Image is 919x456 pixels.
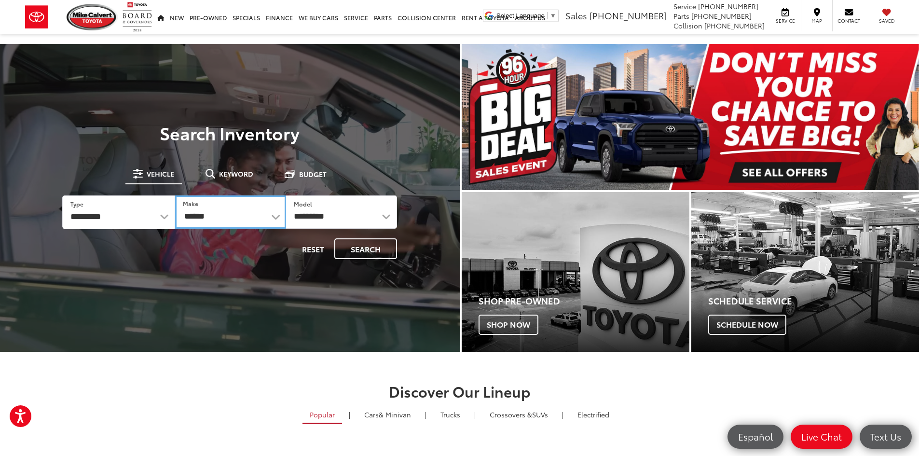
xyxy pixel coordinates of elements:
[876,17,897,24] span: Saved
[673,11,689,21] span: Parts
[302,406,342,424] a: Popular
[774,17,796,24] span: Service
[479,315,538,335] span: Shop Now
[490,410,532,419] span: Crossovers &
[219,170,253,177] span: Keyword
[727,425,783,449] a: Español
[423,410,429,419] li: |
[294,238,332,259] button: Reset
[346,410,353,419] li: |
[565,9,587,22] span: Sales
[299,171,327,178] span: Budget
[708,315,786,335] span: Schedule Now
[379,410,411,419] span: & Minivan
[698,1,758,11] span: [PHONE_NUMBER]
[357,406,418,423] a: Cars
[708,296,919,306] h4: Schedule Service
[482,406,555,423] a: SUVs
[433,406,467,423] a: Trucks
[183,199,198,207] label: Make
[550,12,556,19] span: ▼
[472,410,478,419] li: |
[673,21,702,30] span: Collision
[479,296,689,306] h4: Shop Pre-Owned
[334,238,397,259] button: Search
[560,410,566,419] li: |
[837,17,860,24] span: Contact
[691,11,752,21] span: [PHONE_NUMBER]
[41,123,419,142] h3: Search Inventory
[147,170,174,177] span: Vehicle
[733,430,778,442] span: Español
[791,425,852,449] a: Live Chat
[704,21,765,30] span: [PHONE_NUMBER]
[67,4,118,30] img: Mike Calvert Toyota
[806,17,827,24] span: Map
[462,192,689,352] div: Toyota
[570,406,617,423] a: Electrified
[796,430,847,442] span: Live Chat
[673,1,696,11] span: Service
[860,425,912,449] a: Text Us
[70,200,83,208] label: Type
[120,383,800,399] h2: Discover Our Lineup
[865,430,906,442] span: Text Us
[590,9,667,22] span: [PHONE_NUMBER]
[462,192,689,352] a: Shop Pre-Owned Shop Now
[691,192,919,352] div: Toyota
[691,192,919,352] a: Schedule Service Schedule Now
[294,200,312,208] label: Model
